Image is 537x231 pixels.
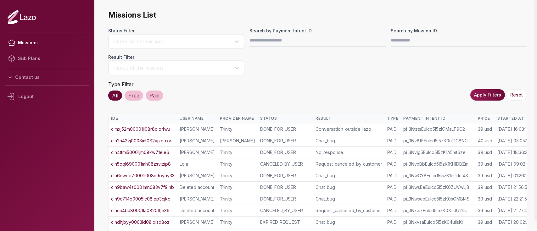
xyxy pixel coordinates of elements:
[260,173,310,179] div: DONE_FOR_USER
[108,81,134,87] label: Type Filter
[220,219,255,225] div: Trinity
[220,126,255,132] div: Trinity
[387,207,398,214] div: PAID
[316,173,382,179] div: Chat_bug
[403,126,473,132] div: pi_3NtstsEulcd5I5zK1MsLT9C2
[220,161,255,167] div: Trinity
[316,184,382,190] div: Chat_bug
[497,149,530,156] div: [DATE] 18:36:35
[387,184,398,190] div: PAID
[108,91,122,101] div: All
[478,207,492,214] div: 39 usd
[260,161,310,167] div: CANCELED_BY_USER
[220,173,255,179] div: Trinity
[478,196,492,202] div: 39 usd
[113,64,228,72] div: Result of the mission
[260,149,310,156] div: DONE_FOR_USER
[260,207,310,214] div: CANCELED_BY_USER
[111,126,170,132] a: clmxj52m00001jl08r8dio4wu
[403,149,473,156] div: pi_3Nvjg5Eulcd5I5zK1A5mt6ze
[478,184,492,190] div: 39 usd
[387,173,398,179] div: PAID
[316,207,382,214] div: Request_canceled_by_customer
[478,138,492,144] div: 40 usd
[180,126,215,132] div: [PERSON_NAME]
[220,149,255,156] div: Trinity
[478,173,492,179] div: 39 usd
[260,126,310,132] div: DONE_FOR_USER
[497,126,529,132] div: [DATE] 16:03:10
[387,161,398,167] div: PAID
[387,196,398,202] div: PAID
[497,116,531,121] div: Started At
[220,184,255,190] div: Trinity
[403,116,473,121] div: Payment Intent ID
[497,173,529,179] div: [DATE] 01:26:19
[387,116,398,121] div: Type
[387,149,398,156] div: PAID
[260,116,310,121] div: Status
[125,91,143,101] div: Free
[478,161,492,167] div: 39 usd
[478,126,492,132] div: 39 usd
[220,116,255,121] div: Provider Name
[316,138,382,144] div: Chat_bug
[111,184,174,190] a: cln9baw4s0001mn083v7f9ihb
[387,138,398,144] div: PAID
[260,219,310,225] div: EXPIRED_REQUEST
[146,91,163,101] div: Paid
[316,126,382,132] div: Conversation_outside_lazo
[180,219,215,225] div: [PERSON_NAME]
[249,28,386,34] label: Search by Payment Intent ID
[180,207,215,214] div: Deleted account
[108,10,527,20] span: Missions List
[111,173,175,179] a: cln6nweb70001l008n9oyny33
[497,161,531,167] div: [DATE] 09:02:01
[113,38,228,45] div: Status of the mission
[5,51,89,66] a: Sub Plans
[108,28,244,34] label: Status Filter
[260,196,310,202] div: DONE_FOR_USER
[316,219,382,225] div: Chat_bug
[403,184,473,190] div: pi_3NwsEeEulcd5I5zK0ZUVwLjB
[403,219,473,225] div: pi_3NxvsaEulcd5I5zK04uiIsKr
[316,196,382,202] div: Chat_bug
[403,173,473,179] div: pi_3NwCY8Eulcd5I5zK1cskkL4K
[111,149,169,156] a: cln4ttmi50001jm08kw71eje6
[470,89,505,101] button: Apply Filters
[316,116,382,121] div: Result
[111,196,171,202] a: cln9c714q0005lc08iep3cjko
[260,184,310,190] div: DONE_FOR_USER
[111,207,170,214] a: clnc54bu80001la08201tje36
[387,219,398,225] div: PAID
[391,28,527,34] label: Search by Mission ID
[180,138,215,144] div: [PERSON_NAME]
[506,89,527,101] button: Reset
[180,161,215,167] div: Lola
[403,138,473,144] div: pi_3Nv8fFEulcd5I5zK0ujPC8NG
[180,173,215,179] div: [PERSON_NAME]
[115,116,119,121] span: ▲
[111,219,170,225] a: clndhjbyy0003ld08iqisd8oz
[111,116,175,121] div: ID
[180,116,215,121] div: User Name
[497,219,531,225] div: [DATE] 20:02:35
[111,138,171,144] a: cln2h42vj0003mt082yjzquxv
[5,72,89,83] button: Contact us
[403,196,473,202] div: pi_3NwscqEulcd5I5zK0sOMBI4S
[5,35,89,51] a: Missions
[180,184,215,190] div: Deleted account
[316,149,382,156] div: No_response
[497,196,530,202] div: [DATE] 22:21:58
[108,54,244,60] label: Result Filter
[403,207,473,214] div: pi_3NxaixEulcd5I5zK0XsJU2hC
[497,138,530,144] div: [DATE] 03:05:15
[478,219,492,225] div: 39 usd
[180,196,215,202] div: [PERSON_NAME]
[260,138,310,144] div: DONE_FOR_USER
[497,207,529,214] div: [DATE] 21:27:13
[220,207,255,214] div: Trinity
[497,184,530,190] div: [DATE] 21:56:59
[316,161,382,167] div: Request_canceled_by_customer
[220,196,255,202] div: Trinity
